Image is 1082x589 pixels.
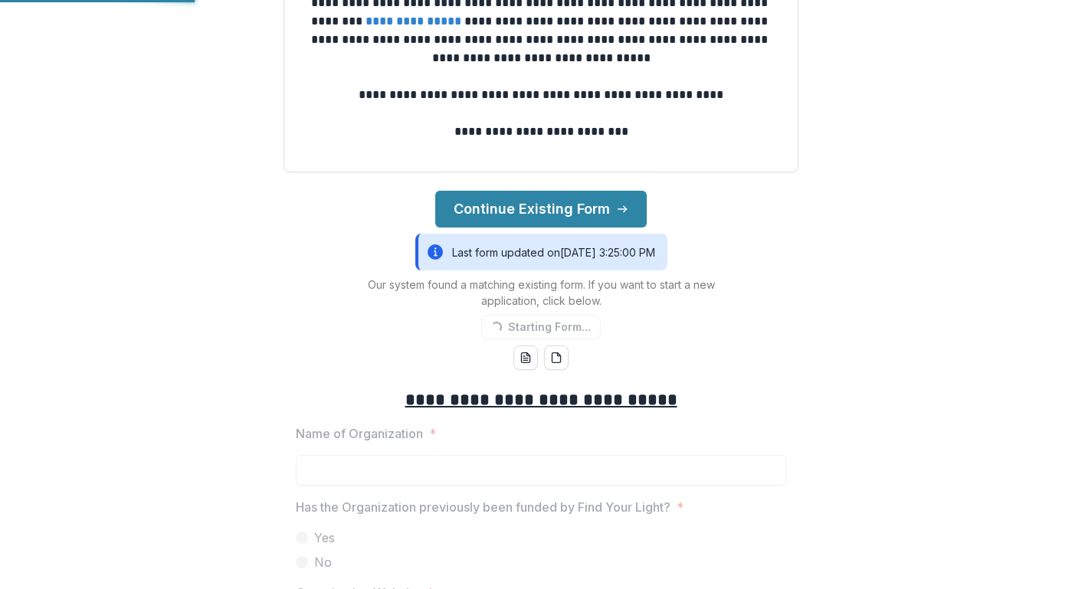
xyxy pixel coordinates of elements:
[544,345,569,370] button: pdf-download
[349,277,733,309] p: Our system found a matching existing form. If you want to start a new application, click below.
[435,191,647,227] button: Continue Existing Form
[481,315,601,339] button: Starting Form...
[314,553,332,571] span: No
[296,424,423,443] p: Name of Organization
[513,345,538,370] button: word-download
[314,528,335,547] span: Yes
[296,498,671,516] p: Has the Organization previously been funded by Find Your Light?
[415,234,667,270] div: Last form updated on [DATE] 3:25:00 PM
